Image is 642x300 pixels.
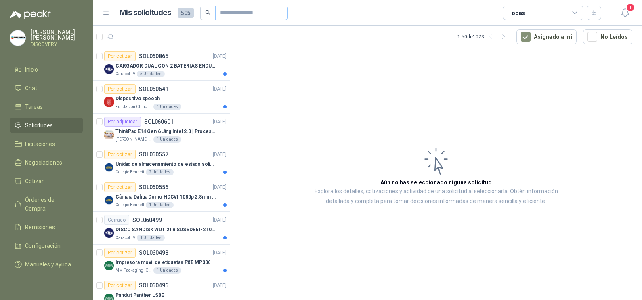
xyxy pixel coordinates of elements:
p: SOL060498 [139,250,168,256]
p: Colegio Bennett [115,202,144,208]
p: [DATE] [213,118,227,126]
a: Remisiones [10,220,83,235]
div: 1 Unidades [153,136,181,143]
a: Chat [10,80,83,96]
a: Manuales y ayuda [10,257,83,272]
span: Licitaciones [25,139,55,148]
h1: Mis solicitudes [120,7,171,19]
p: Dispositivo speech [115,95,160,103]
p: DISCO SANDISK WDT 2TB SDSSDE61-2T00-G25 [115,226,216,234]
p: SOL060601 [144,119,174,125]
h3: Aún no has seleccionado niguna solicitud [380,178,492,187]
p: [PERSON_NAME] [PERSON_NAME] [31,29,83,40]
p: Colegio Bennett [115,169,144,175]
div: Por cotizar [104,150,136,159]
button: Asignado a mi [516,29,577,44]
p: CARGADOR DUAL CON 2 BATERIAS ENDURO GO PRO [115,62,216,70]
div: 1 - 50 de 1023 [457,30,510,43]
p: Explora los detalles, cotizaciones y actividad de una solicitud al seleccionarla. Obtén informaci... [311,187,561,206]
p: ThinkPad E14 Gen 6 Jing Intel 2.0 | Procesador Intel Core Ultra 5 125U ( 12 [115,128,216,135]
img: Company Logo [104,228,114,238]
span: Remisiones [25,223,55,232]
div: 5 Unidades [137,71,165,77]
p: [DATE] [213,85,227,93]
a: Por cotizarSOL060557[DATE] Company LogoUnidad de almacenamiento de estado solido Marca SK hynix [... [93,146,230,179]
span: Chat [25,84,37,93]
p: SOL060496 [139,283,168,288]
p: [DATE] [213,282,227,289]
a: Por adjudicarSOL060601[DATE] Company LogoThinkPad E14 Gen 6 Jing Intel 2.0 | Procesador Intel Cor... [93,114,230,146]
span: Cotizar [25,177,44,186]
p: SOL060865 [139,53,168,59]
div: 1 Unidades [146,202,174,208]
a: Tareas [10,99,83,114]
button: 1 [618,6,632,20]
p: MM Packaging [GEOGRAPHIC_DATA] [115,267,152,274]
p: [DATE] [213,216,227,224]
p: DISCOVERY [31,42,83,47]
img: Company Logo [104,195,114,205]
img: Company Logo [10,30,25,46]
p: SOL060641 [139,86,168,92]
span: Tareas [25,102,43,111]
div: Todas [508,8,525,17]
p: [DATE] [213,184,227,191]
span: 505 [178,8,194,18]
a: Negociaciones [10,155,83,170]
div: 1 Unidades [137,235,165,241]
a: Por cotizarSOL060556[DATE] Company LogoCámara Dahua Domo HDCVI 1080p 2.8mm IP67 Led IR 30m mts no... [93,179,230,212]
a: Por cotizarSOL060498[DATE] Company LogoImpresora móvil de etiquetas PXE MP300MM Packaging [GEOGRA... [93,245,230,277]
a: Configuración [10,238,83,254]
img: Company Logo [104,64,114,74]
img: Company Logo [104,97,114,107]
a: Órdenes de Compra [10,192,83,216]
p: Caracol TV [115,235,135,241]
a: Por cotizarSOL060641[DATE] Company LogoDispositivo speechFundación Clínica Shaio1 Unidades [93,81,230,114]
p: SOL060556 [139,184,168,190]
a: Inicio [10,62,83,77]
p: Unidad de almacenamiento de estado solido Marca SK hynix [DATE] NVMe 256GB HFM256GDJTNG-8310A M.2... [115,161,216,168]
div: Por cotizar [104,281,136,290]
span: search [205,10,211,15]
img: Logo peakr [10,10,51,19]
span: Configuración [25,241,61,250]
div: Por adjudicar [104,117,141,127]
p: Caracol TV [115,71,135,77]
p: SOL060499 [132,217,162,223]
div: Por cotizar [104,51,136,61]
span: Órdenes de Compra [25,195,76,213]
div: Por cotizar [104,182,136,192]
span: Solicitudes [25,121,53,130]
div: Cerrado [104,215,129,225]
p: Cámara Dahua Domo HDCVI 1080p 2.8mm IP67 Led IR 30m mts nocturnos [115,193,216,201]
a: Por cotizarSOL060865[DATE] Company LogoCARGADOR DUAL CON 2 BATERIAS ENDURO GO PROCaracol TV5 Unid... [93,48,230,81]
p: [DATE] [213,53,227,60]
p: SOL060557 [139,152,168,157]
p: Impresora móvil de etiquetas PXE MP300 [115,259,210,266]
span: Negociaciones [25,158,62,167]
p: [DATE] [213,249,227,257]
img: Company Logo [104,163,114,172]
div: Por cotizar [104,248,136,258]
img: Company Logo [104,261,114,270]
span: 1 [626,4,635,11]
span: Manuales y ayuda [25,260,71,269]
a: Licitaciones [10,136,83,152]
button: No Leídos [583,29,632,44]
img: Company Logo [104,130,114,139]
a: Cotizar [10,173,83,189]
span: Inicio [25,65,38,74]
div: 1 Unidades [153,104,181,110]
p: [DATE] [213,151,227,158]
a: Solicitudes [10,118,83,133]
p: Fundación Clínica Shaio [115,104,152,110]
p: [PERSON_NAME] Foods S.A. [115,136,152,143]
div: 1 Unidades [153,267,181,274]
div: 2 Unidades [146,169,174,175]
a: CerradoSOL060499[DATE] Company LogoDISCO SANDISK WDT 2TB SDSSDE61-2T00-G25Caracol TV1 Unidades [93,212,230,245]
p: Panduit Panther LS8E [115,292,164,299]
div: Por cotizar [104,84,136,94]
